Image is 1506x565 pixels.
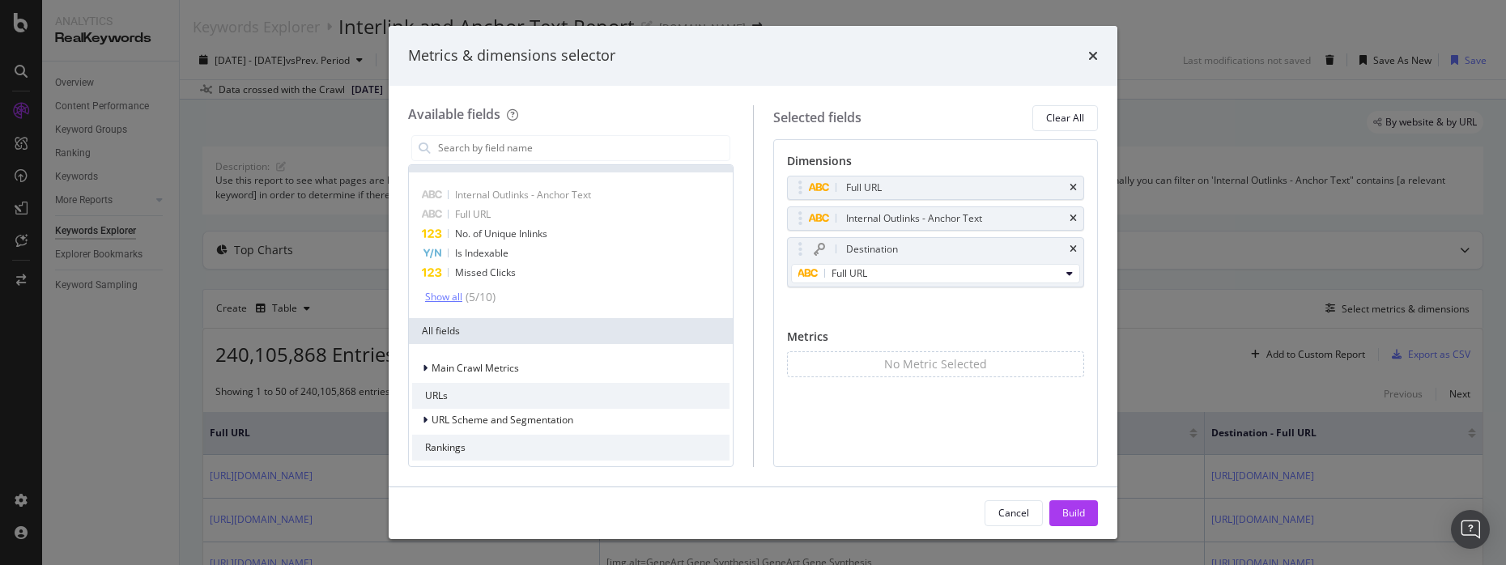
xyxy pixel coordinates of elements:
[846,180,882,196] div: Full URL
[455,246,508,260] span: Is Indexable
[791,264,1081,283] button: Full URL
[846,210,982,227] div: Internal Outlinks - Anchor Text
[432,413,573,427] span: URL Scheme and Segmentation
[1088,45,1098,66] div: times
[408,105,500,123] div: Available fields
[1032,105,1098,131] button: Clear All
[455,266,516,279] span: Missed Clicks
[787,176,1085,200] div: Full URLtimes
[1070,183,1077,193] div: times
[846,241,898,257] div: Destination
[425,291,462,303] div: Show all
[1070,244,1077,254] div: times
[1046,111,1084,125] div: Clear All
[436,136,730,160] input: Search by field name
[408,45,615,66] div: Metrics & dimensions selector
[1049,500,1098,526] button: Build
[998,506,1029,520] div: Cancel
[985,500,1043,526] button: Cancel
[787,237,1085,287] div: DestinationtimesFull URL
[432,465,502,478] span: Search Console
[462,289,496,305] div: ( 5 / 10 )
[455,227,547,240] span: No. of Unique Inlinks
[787,206,1085,231] div: Internal Outlinks - Anchor Texttimes
[787,153,1085,176] div: Dimensions
[455,188,591,202] span: Internal Outlinks - Anchor Text
[773,108,861,127] div: Selected fields
[409,318,733,344] div: All fields
[832,266,867,280] span: Full URL
[412,383,730,409] div: URLs
[389,26,1117,539] div: modal
[432,361,519,375] span: Main Crawl Metrics
[1451,510,1490,549] div: Open Intercom Messenger
[455,207,491,221] span: Full URL
[1070,214,1077,223] div: times
[1062,506,1085,520] div: Build
[787,329,1085,351] div: Metrics
[412,435,730,461] div: Rankings
[884,356,987,372] div: No Metric Selected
